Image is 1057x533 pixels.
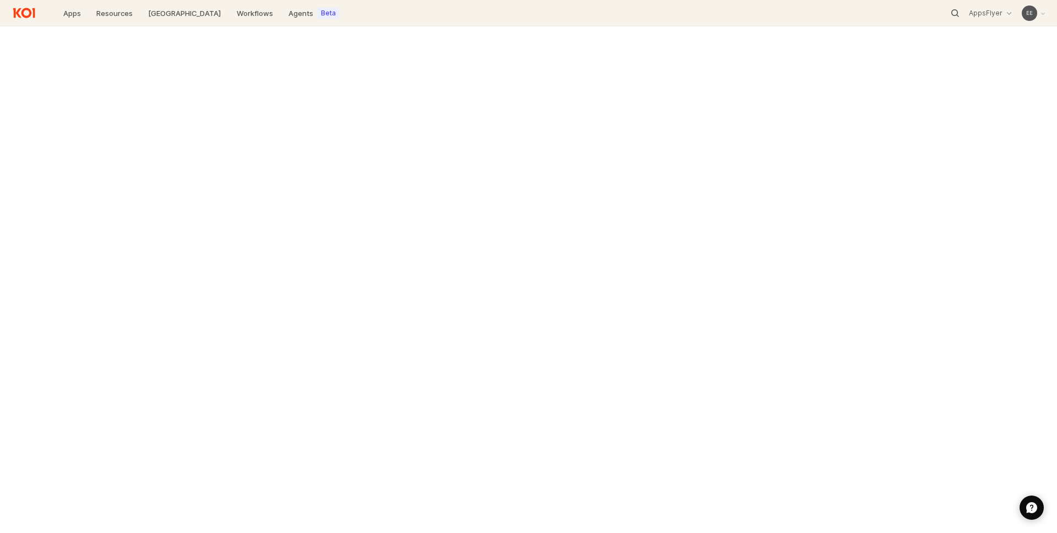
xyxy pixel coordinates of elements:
p: AppsFlyer [969,9,1002,18]
label: Beta [321,9,336,18]
a: Resources [90,6,139,21]
a: Workflows [230,6,280,21]
a: AgentsBeta [282,6,346,21]
div: e e [1026,8,1033,19]
button: AppsFlyer [964,7,1017,20]
a: [GEOGRAPHIC_DATA] [141,6,228,21]
img: Return to home page [9,4,39,21]
a: Apps [57,6,88,21]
